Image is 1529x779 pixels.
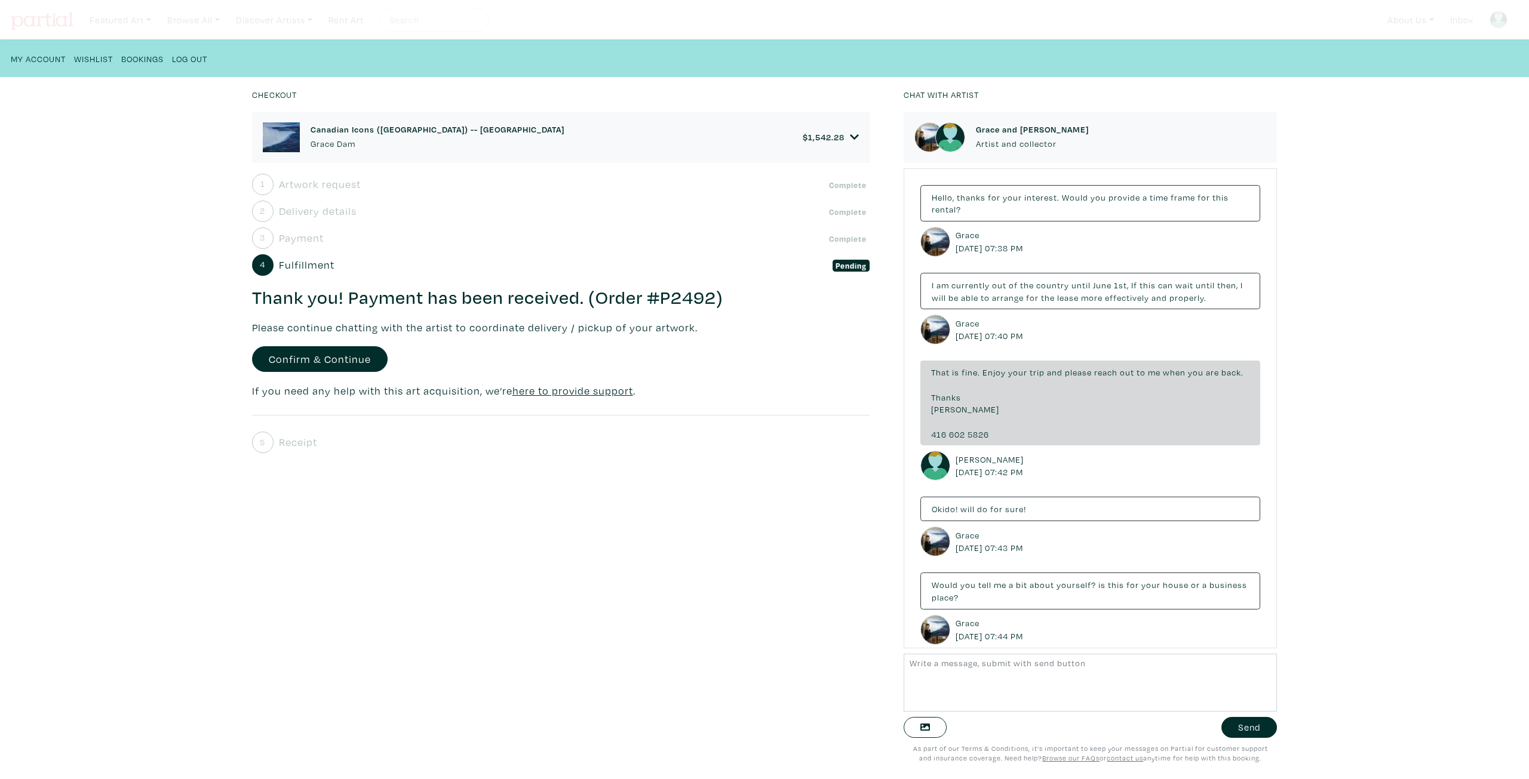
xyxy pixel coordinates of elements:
span: the [1041,292,1055,303]
span: more [1081,292,1103,303]
span: a [1202,579,1207,590]
span: tell [978,579,991,590]
small: Bookings [121,53,164,64]
span: to [1137,367,1146,378]
span: Delivery details [279,203,357,219]
span: Payment [279,230,324,246]
span: do [977,503,988,515]
span: I [1241,279,1243,291]
span: until [1196,279,1215,291]
a: Bookings [121,50,164,66]
span: a [1009,579,1014,590]
span: or [1191,579,1200,590]
a: Browse All [162,8,225,32]
span: Pending [833,260,870,272]
small: As part of our Terms & Conditions, it's important to keep your messages on Partial for customer s... [913,744,1268,763]
small: Wishlist [74,53,113,64]
span: Hello, [932,192,954,203]
small: Checkout [252,89,297,100]
a: here to provide support [512,384,633,398]
span: 602 [949,429,965,440]
input: Search [388,13,478,27]
span: about [1030,579,1054,590]
span: able [961,292,978,303]
span: business [1209,579,1247,590]
span: country [1036,279,1069,291]
button: Send [1221,717,1277,738]
span: frame [1171,192,1195,203]
span: 416 [931,429,947,440]
span: I [932,279,934,291]
p: Artist and collector [976,137,1089,150]
span: time [1150,192,1168,203]
span: place? [932,592,959,603]
span: you [1091,192,1106,203]
span: will [932,292,946,303]
img: phpThumb.php [914,122,944,152]
a: Wishlist [74,50,113,66]
span: will [960,503,975,515]
small: My Account [11,53,66,64]
span: be [948,292,959,303]
span: arrange [992,292,1024,303]
img: phpThumb.php [920,315,950,344]
a: Log Out [172,50,207,66]
span: interest. [1024,192,1060,203]
a: About Us [1382,8,1439,32]
h6: Canadian Icons ([GEOGRAPHIC_DATA]) -- [GEOGRAPHIC_DATA] [311,124,564,134]
span: the [1020,279,1034,291]
span: for [1198,192,1210,203]
span: and [1047,367,1063,378]
span: and [1152,292,1167,303]
span: sure! [1005,503,1026,515]
span: Artwork request [279,176,361,192]
span: can [1158,279,1173,291]
span: effectively [1105,292,1149,303]
span: for [1126,579,1139,590]
a: Inbox [1445,8,1479,32]
a: Featured Art [84,8,156,32]
img: phpThumb.php [920,615,950,645]
span: this [1108,579,1124,590]
span: Would [932,579,958,590]
small: Log Out [172,53,207,64]
span: is [1098,579,1106,590]
span: June [1093,279,1112,291]
span: when [1163,367,1186,378]
a: contact us [1107,753,1143,762]
span: rental? [932,204,961,215]
span: trip [1030,367,1045,378]
small: 1 [260,180,265,188]
span: for [988,192,1000,203]
span: Complete [826,206,870,218]
span: If [1131,279,1137,291]
span: 1st, [1114,279,1129,291]
span: am [937,279,949,291]
p: If you need any help with this art acquisition, we’re . [252,383,870,399]
span: out [1120,367,1134,378]
small: Grace [DATE] 07:44 PM [956,617,1026,642]
span: your [1003,192,1022,203]
h6: Grace and [PERSON_NAME] [976,124,1089,134]
img: phpThumb.php [920,526,950,556]
p: Grace Dam [311,137,564,150]
img: avatar.png [935,122,965,152]
img: phpThumb.php [263,122,300,152]
small: Chat with artist [904,89,979,100]
span: out [992,279,1006,291]
a: Rent Art [323,8,369,32]
small: 2 [260,207,265,215]
a: $1,542.28 [803,132,859,143]
span: currently [951,279,990,291]
span: properly. [1169,292,1206,303]
span: this [1140,279,1156,291]
span: fine. [962,367,980,378]
span: That [931,367,950,378]
span: bit [1016,579,1027,590]
a: Browse our FAQs [1042,753,1100,762]
small: 3 [260,233,265,242]
span: until [1071,279,1091,291]
h3: Thank you! Payment has been received. (Order #P2492) [252,287,870,309]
